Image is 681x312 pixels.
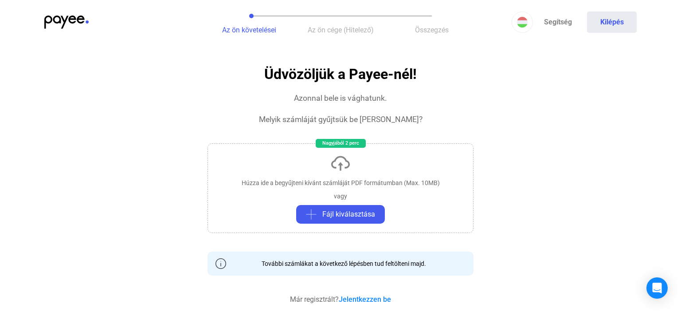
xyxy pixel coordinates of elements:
[512,12,533,33] button: HU
[646,277,668,299] div: Open Intercom Messenger
[308,26,374,34] span: Az ön cége (Hitelező)
[255,259,426,268] div: További számlákat a következő lépésben tud feltölteni majd.
[322,209,375,220] span: Fájl kiválasztása
[415,26,449,34] span: Összegzés
[587,12,637,33] button: Kilépés
[242,178,440,187] div: Húzza ide a begyűjteni kívánt számláját PDF formátumban (Max. 10MB)
[294,93,387,103] div: Azonnal bele is vághatunk.
[517,17,528,28] img: HU
[533,12,583,33] a: Segítség
[334,192,347,201] div: vagy
[296,205,385,224] button: plus-greyFájl kiválasztása
[259,114,423,125] div: Melyik számláját gyűjtsük be [PERSON_NAME]?
[316,139,366,148] div: Nagyjából 2 perc
[264,67,417,82] h1: Üdvözöljük a Payee-nél!
[290,294,391,305] div: Már regisztrált?
[306,209,317,220] img: plus-grey
[330,153,351,174] img: upload-cloud
[222,26,276,34] span: Az ön követelései
[44,16,89,29] img: payee-logo
[339,295,391,304] a: Jelentkezzen be
[215,258,226,269] img: info-grey-outline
